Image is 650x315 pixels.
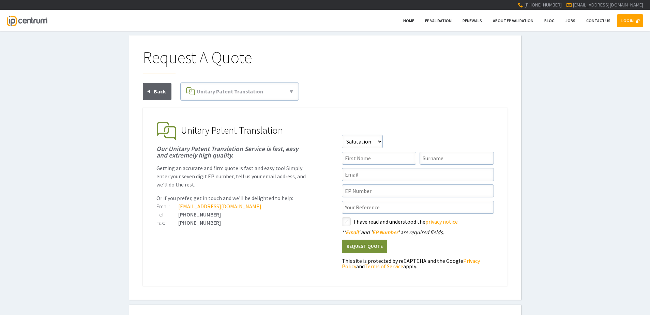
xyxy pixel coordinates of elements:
span: Unitary Patent Translation [181,124,283,136]
a: Contact Us [582,14,615,27]
a: IP Centrum [7,10,47,31]
div: This site is protected by reCAPTCHA and the Google and apply. [342,258,494,269]
a: Home [399,14,419,27]
span: Home [403,18,414,23]
span: EP Number [372,229,398,236]
a: Blog [540,14,559,27]
span: Email [346,229,359,236]
a: EP Validation [421,14,456,27]
span: Jobs [565,18,575,23]
h1: Our Unitary Patent Translation Service is fast, easy and extremely high quality. [156,146,308,159]
input: Surname [420,152,494,165]
a: privacy notice [425,218,458,225]
span: EP Validation [425,18,452,23]
span: Back [154,88,166,95]
label: I have read and understood the [354,217,494,226]
input: Your Reference [342,201,494,214]
h1: Request A Quote [143,49,508,74]
div: [PHONE_NUMBER] [156,220,308,225]
a: Privacy Policy [342,257,480,270]
input: First Name [342,152,416,165]
span: [PHONE_NUMBER] [524,2,562,8]
a: LOG IN [617,14,643,27]
a: Renewals [458,14,486,27]
a: About EP Validation [488,14,538,27]
input: EP Number [342,184,494,197]
div: Tel: [156,212,178,217]
a: Jobs [561,14,580,27]
a: Back [143,83,171,100]
span: About EP Validation [493,18,533,23]
label: styled-checkbox [342,217,351,226]
div: ' ' and ' ' are required fields. [342,229,494,235]
a: [EMAIL_ADDRESS][DOMAIN_NAME] [573,2,643,8]
button: Request Quote [342,240,387,254]
span: Renewals [463,18,482,23]
span: Contact Us [586,18,610,23]
p: Or if you prefer, get in touch and we'll be delighted to help: [156,194,308,202]
a: Terms of Service [365,263,403,270]
a: [EMAIL_ADDRESS][DOMAIN_NAME] [178,203,261,210]
p: Getting an accurate and firm quote is fast and easy too! Simply enter your seven digit EP number,... [156,164,308,189]
span: Blog [544,18,555,23]
a: Unitary Patent Translation [183,86,296,97]
input: Email [342,168,494,181]
div: Email: [156,204,178,209]
div: [PHONE_NUMBER] [156,212,308,217]
div: Fax: [156,220,178,225]
span: Unitary Patent Translation [197,88,263,95]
